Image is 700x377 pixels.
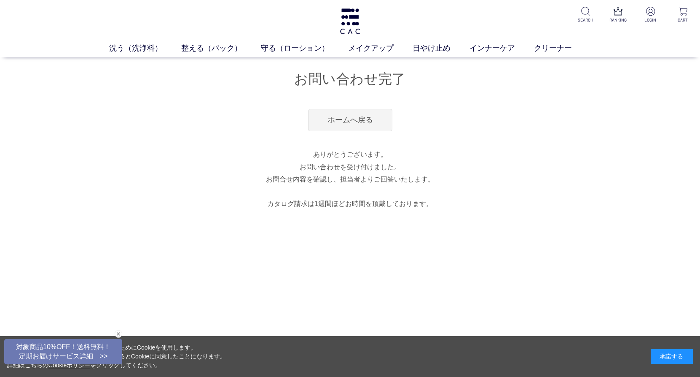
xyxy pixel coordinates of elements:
[575,7,596,23] a: SEARCH
[640,17,661,23] p: LOGIN
[651,349,693,364] div: 承諾する
[534,43,591,54] a: クリーナー
[608,7,628,23] a: RANKING
[181,43,261,54] a: 整える（パック）
[261,43,348,54] a: 守る（ローション）
[348,43,413,54] a: メイクアップ
[673,7,693,23] a: CART
[308,109,392,131] a: ホームへ戻る
[413,43,469,54] a: 日やけ止め
[640,7,661,23] a: LOGIN
[339,8,361,34] img: logo
[139,70,561,88] h1: お問い合わせ完了
[139,148,561,210] div: ありがとうございます。 お問い合わせを受け付けました。 お問合せ内容を確認し、担当者よりご回答いたします。 カタログ請求は1週間ほどお時間を頂戴しております。
[608,17,628,23] p: RANKING
[575,17,596,23] p: SEARCH
[673,17,693,23] p: CART
[469,43,534,54] a: インナーケア
[109,43,181,54] a: 洗う（洗浄料）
